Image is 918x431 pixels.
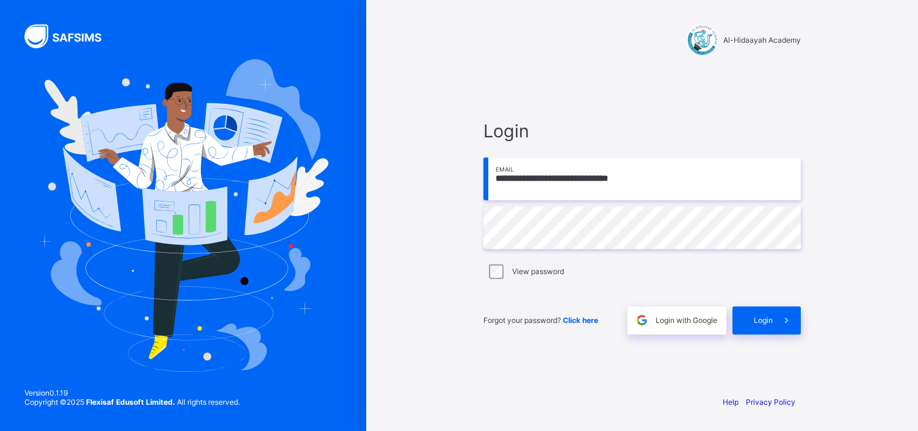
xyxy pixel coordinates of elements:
[38,59,328,372] img: Hero Image
[723,397,739,407] a: Help
[635,313,649,327] img: google.396cfc9801f0270233282035f929180a.svg
[754,316,773,325] span: Login
[512,267,564,276] label: View password
[746,397,795,407] a: Privacy Policy
[24,24,116,48] img: SAFSIMS Logo
[483,120,801,142] span: Login
[86,397,175,407] strong: Flexisaf Edusoft Limited.
[723,35,801,45] span: Al-Hidaayah Academy
[483,316,598,325] span: Forgot your password?
[24,397,240,407] span: Copyright © 2025 All rights reserved.
[563,316,598,325] a: Click here
[24,388,240,397] span: Version 0.1.19
[656,316,717,325] span: Login with Google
